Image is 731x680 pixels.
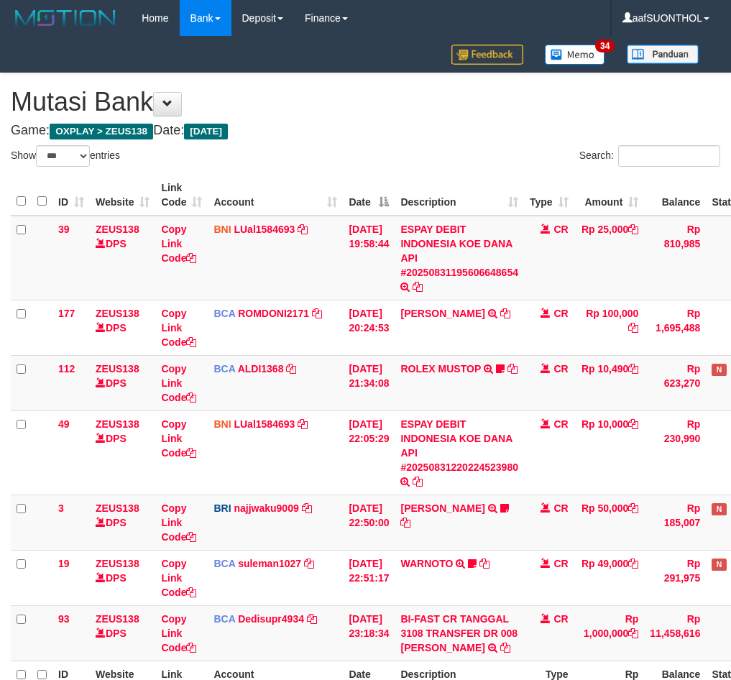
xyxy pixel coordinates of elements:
a: ESPAY DEBIT INDONESIA KOE DANA API #20250831220224523980 [400,418,518,473]
a: Copy Dedisupr4934 to clipboard [307,613,317,625]
a: Copy Rp 1,000,000 to clipboard [628,628,638,639]
span: CR [553,308,568,319]
span: BRI [213,502,231,514]
a: Copy Rp 10,000 to clipboard [628,418,638,430]
a: Copy LUal1584693 to clipboard [298,224,308,235]
span: 93 [58,613,70,625]
img: MOTION_logo.png [11,7,120,29]
th: Account: activate to sort column ascending [208,175,343,216]
td: Rp 623,270 [644,355,706,410]
a: [PERSON_NAME] [400,502,484,514]
th: Balance [644,175,706,216]
img: Feedback.jpg [451,45,523,65]
a: ZEUS138 [96,613,139,625]
th: Amount: activate to sort column ascending [574,175,645,216]
a: Dedisupr4934 [238,613,304,625]
a: ZEUS138 [96,308,139,319]
td: DPS [90,550,155,605]
td: Rp 49,000 [574,550,645,605]
a: Copy BI-FAST CR TANGGAL 3108 TRANSFER DR 008 TOTO TAUFIK HIDAYA to clipboard [500,642,510,653]
a: ZEUS138 [96,502,139,514]
a: ALDI1368 [238,363,284,375]
td: DPS [90,605,155,661]
td: Rp 1,000,000 [574,605,645,661]
a: Copy ALDI1368 to clipboard [286,363,296,375]
td: Rp 25,000 [574,216,645,300]
span: CR [553,418,568,430]
a: Copy Rp 49,000 to clipboard [628,558,638,569]
span: BCA [213,613,235,625]
a: ZEUS138 [96,558,139,569]
a: Copy ABDUL GAFUR to clipboard [500,308,510,319]
td: DPS [90,410,155,495]
td: DPS [90,300,155,355]
a: Copy Rp 10,490 to clipboard [628,363,638,375]
span: CR [553,613,568,625]
span: 34 [595,40,615,52]
a: Copy Rp 100,000 to clipboard [628,322,638,334]
span: CR [553,502,568,514]
select: Showentries [36,145,90,167]
td: DPS [90,495,155,550]
th: ID: activate to sort column ascending [52,175,90,216]
img: Button%20Memo.svg [545,45,605,65]
a: Copy najjwaku9009 to clipboard [302,502,312,514]
td: [DATE] 21:34:08 [343,355,395,410]
img: panduan.png [627,45,699,64]
span: 112 [58,363,75,375]
span: 19 [58,558,70,569]
label: Search: [579,145,720,167]
a: 34 [534,36,616,73]
a: Copy Link Code [161,613,196,653]
td: [DATE] 19:58:44 [343,216,395,300]
th: Type: activate to sort column ascending [524,175,574,216]
span: CR [553,224,568,235]
td: Rp 291,975 [644,550,706,605]
span: 39 [58,224,70,235]
th: Website: activate to sort column ascending [90,175,155,216]
span: BCA [213,363,235,375]
a: suleman1027 [238,558,301,569]
td: Rp 1,695,488 [644,300,706,355]
td: [DATE] 22:51:17 [343,550,395,605]
a: Copy Link Code [161,418,196,459]
a: ESPAY DEBIT INDONESIA KOE DANA API #20250831195606648654 [400,224,518,278]
a: ROMDONI2171 [238,308,309,319]
span: CR [553,363,568,375]
td: [DATE] 22:50:00 [343,495,395,550]
a: Copy ROLEX MUSTOP to clipboard [507,363,518,375]
a: Copy ROMDONI2171 to clipboard [312,308,322,319]
td: Rp 50,000 [574,495,645,550]
a: WARNOTO [400,558,453,569]
a: Copy Link Code [161,558,196,598]
a: Copy ADIL KUDRATULL to clipboard [400,517,410,528]
a: Copy LUal1584693 to clipboard [298,418,308,430]
a: Copy Link Code [161,363,196,403]
a: ZEUS138 [96,418,139,430]
th: Link Code: activate to sort column ascending [155,175,208,216]
span: Has Note [712,559,726,571]
a: BI-FAST CR TANGGAL 3108 TRANSFER DR 008 [PERSON_NAME] [400,613,518,653]
a: Copy ESPAY DEBIT INDONESIA KOE DANA API #20250831195606648654 to clipboard [413,281,423,293]
span: 177 [58,308,75,319]
td: Rp 10,490 [574,355,645,410]
span: 49 [58,418,70,430]
a: Copy WARNOTO to clipboard [479,558,489,569]
a: Copy Link Code [161,308,196,348]
a: ZEUS138 [96,363,139,375]
td: Rp 810,985 [644,216,706,300]
th: Description: activate to sort column ascending [395,175,524,216]
td: Rp 10,000 [574,410,645,495]
td: [DATE] 23:18:34 [343,605,395,661]
span: Has Note [712,503,726,515]
a: Copy Rp 25,000 to clipboard [628,224,638,235]
a: Copy Link Code [161,502,196,543]
td: Rp 185,007 [644,495,706,550]
td: DPS [90,355,155,410]
a: Copy Link Code [161,224,196,264]
h4: Game: Date: [11,124,720,138]
label: Show entries [11,145,120,167]
a: ZEUS138 [96,224,139,235]
input: Search: [618,145,720,167]
span: BCA [213,308,235,319]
